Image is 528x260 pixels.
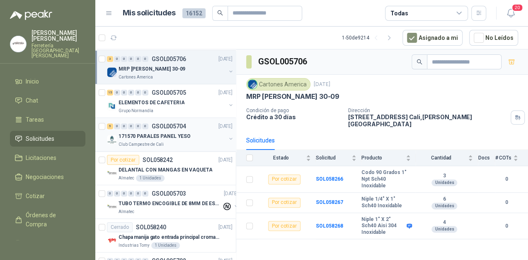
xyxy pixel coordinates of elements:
div: Solicitudes [246,136,275,145]
span: search [417,59,422,65]
p: TUBO TERMO ENCOGIBLE DE 8MM DE ESPESOR X 5CMS [119,200,222,208]
a: SOL058268 [316,223,343,229]
div: 5 [107,123,113,129]
b: 0 [495,222,518,230]
p: GSOL005705 [152,90,186,96]
p: SOL058242 [143,157,173,163]
img: Company Logo [107,202,117,212]
th: Docs [478,150,495,166]
p: [DATE] [218,89,233,97]
div: 0 [114,56,120,62]
span: Chat [26,96,38,105]
p: ELEMENTOS DE CAFETERIA [119,99,184,107]
span: search [217,10,223,16]
button: No Leídos [469,30,518,46]
p: Chapa manija gato entrada principal cromado mate llave de seguridad [119,233,222,241]
p: Crédito a 30 días [246,113,342,120]
img: Company Logo [107,235,117,245]
div: 0 [135,191,141,196]
p: Almatec [119,175,134,182]
div: 0 [114,90,120,96]
p: GSOL005704 [152,123,186,129]
a: 0 0 0 0 0 0 GSOL005703[DATE] Company LogoTUBO TERMO ENCOGIBLE DE 8MM DE ESPESOR X 5CMSAlmatec [107,189,240,215]
span: Solicitudes [26,134,54,143]
img: Company Logo [107,168,117,178]
a: 3 0 0 0 0 0 GSOL005706[DATE] Company LogoMRP [PERSON_NAME] 30-09Cartones America [107,54,234,81]
p: Dirección [348,108,507,113]
b: SOL058267 [316,199,343,205]
div: 0 [135,90,141,96]
p: Almatec [119,208,134,215]
b: 0 [495,175,518,183]
div: 0 [121,56,127,62]
th: Estado [258,150,316,166]
img: Company Logo [10,36,26,52]
span: Producto [361,155,404,161]
img: Company Logo [248,80,257,89]
div: 0 [135,56,141,62]
b: Codo 90 Grados 1" Npt Sch40 Inoxidable [361,169,411,189]
a: Inicio [10,74,85,89]
p: [DATE] [218,123,233,130]
p: [PERSON_NAME] [PERSON_NAME] [31,30,85,42]
a: Por cotizarSOL058242[DATE] Company LogoDELANTAL CON MANGAS EN VAQUETAAlmatec1 Unidades [95,152,236,185]
div: 0 [121,191,127,196]
div: 0 [121,123,127,129]
p: [STREET_ADDRESS] Cali , [PERSON_NAME][GEOGRAPHIC_DATA] [348,113,507,128]
a: 5 0 0 0 0 0 GSOL005704[DATE] Company Logo171570 PARALES PANEL YESOClub Campestre de Cali [107,121,234,148]
p: Condición de pago [246,108,342,113]
p: Industrias Tomy [119,242,150,249]
b: Niple 1" X 2" Sch40 Aisi 304 Inoxidable [361,216,404,236]
p: SOL058240 [136,224,166,230]
th: # COTs [495,150,528,166]
p: MRP [PERSON_NAME] 30-09 [119,65,185,73]
a: Cotizar [10,188,85,204]
a: 15 0 0 0 0 0 GSOL005705[DATE] Company LogoELEMENTOS DE CAFETERIAGrupo Normandía [107,88,234,114]
div: Por cotizar [268,221,300,231]
a: Licitaciones [10,150,85,166]
b: Niple 1/4" X 1" Sch40 Inoxidable [361,196,411,209]
b: 3 [416,173,473,179]
p: DELANTAL CON MANGAS EN VAQUETA [119,166,212,174]
p: [DATE] [218,156,233,164]
div: 1 Unidades [136,175,165,182]
th: Solicitud [316,150,361,166]
span: Cotizar [26,191,45,201]
p: [DATE] [314,81,330,88]
img: Company Logo [107,101,117,111]
div: Por cotizar [268,198,300,208]
div: 0 [121,90,127,96]
span: Cantidad [416,155,466,161]
div: Por cotizar [268,174,300,184]
div: 0 [142,56,148,62]
div: 0 [128,191,134,196]
p: Club Campestre de Cali [119,141,164,148]
div: 0 [128,56,134,62]
th: Producto [361,150,416,166]
a: Remisiones [10,235,85,251]
a: Solicitudes [10,131,85,147]
div: Por cotizar [107,155,139,165]
p: Ferretería [GEOGRAPHIC_DATA][PERSON_NAME] [31,43,85,58]
div: 15 [107,90,113,96]
div: 1 - 50 de 9214 [342,31,396,44]
div: 0 [142,191,148,196]
div: Unidades [431,179,457,186]
p: GSOL005706 [152,56,186,62]
div: 0 [142,90,148,96]
b: 6 [416,196,473,203]
p: Cartones America [119,74,153,81]
span: Negociaciones [26,172,64,182]
div: Cartones America [246,78,310,91]
h3: GSOL005706 [258,55,308,68]
a: Chat [10,93,85,108]
span: Remisiones [26,239,56,248]
p: [DATE] [218,223,233,231]
span: Órdenes de Compra [26,211,78,229]
div: Unidades [431,226,457,233]
div: Unidades [431,203,457,209]
img: Logo peakr [10,10,52,20]
span: Licitaciones [26,153,56,162]
span: 20 [511,4,523,12]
